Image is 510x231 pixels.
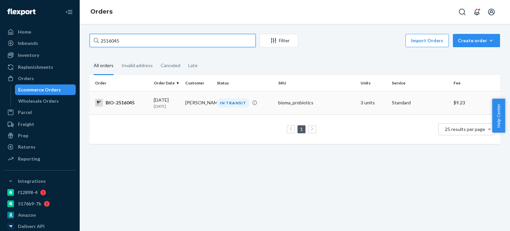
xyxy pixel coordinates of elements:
a: f12898-4 [4,187,76,198]
img: Flexport logo [7,9,36,15]
div: bioma_probiotics [278,99,355,106]
div: Inventory [18,52,39,58]
div: All orders [94,57,114,75]
div: Create order [458,37,495,44]
div: Deliverr API [18,223,44,230]
td: 3 units [358,91,389,114]
div: Inbounds [18,40,38,47]
div: Canceled [161,57,180,74]
th: Order Date [151,75,183,91]
a: Inbounds [4,38,76,49]
th: Units [358,75,389,91]
button: Open account menu [485,5,498,19]
span: 25 results per page [445,126,485,132]
a: Freight [4,119,76,130]
div: Returns [18,144,36,150]
p: Standard [392,99,448,106]
div: Prep [18,132,28,139]
a: Amazon [4,210,76,220]
th: Service [389,75,451,91]
div: Invalid address [122,57,153,74]
button: Open Search Box [456,5,469,19]
div: IN TRANSIT [217,98,249,107]
a: Home [4,27,76,37]
div: Freight [18,121,34,128]
div: BIO-2516045 [95,99,148,107]
div: Parcel [18,109,32,116]
div: Amazon [18,212,36,218]
div: Home [18,29,31,35]
div: Integrations [18,178,46,184]
div: [DATE] [154,97,180,109]
div: Replenishments [18,64,53,70]
a: Returns [4,142,76,152]
button: Import Orders [405,34,449,47]
div: Filter [260,37,298,44]
th: SKU [276,75,358,91]
a: 5176b9-7b [4,198,76,209]
a: Wholesale Orders [15,96,76,106]
a: Orders [4,73,76,84]
div: Late [188,57,198,74]
a: Page 1 is your current page [299,126,304,132]
div: Ecommerce Orders [18,86,61,93]
div: Reporting [18,156,40,162]
button: Close Navigation [62,5,76,19]
button: Filter [260,34,298,47]
button: Create order [453,34,500,47]
a: Orders [90,8,113,15]
div: Customer [185,80,212,86]
div: 5176b9-7b [18,200,41,207]
th: Fee [451,75,500,91]
th: Status [214,75,276,91]
a: Replenishments [4,62,76,72]
td: [PERSON_NAME] [183,91,214,114]
div: f12898-4 [18,189,38,196]
div: Orders [18,75,34,82]
button: Open notifications [470,5,483,19]
a: Reporting [4,154,76,164]
a: Inventory [4,50,76,60]
a: Ecommerce Orders [15,84,76,95]
a: Parcel [4,107,76,118]
input: Search orders [90,34,256,47]
th: Order [90,75,151,91]
td: $9.23 [451,91,500,114]
button: Integrations [4,176,76,186]
a: Prep [4,130,76,141]
button: Help Center [492,99,505,133]
p: [DATE] [154,103,180,109]
div: Wholesale Orders [18,98,59,104]
ol: breadcrumbs [85,2,118,22]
